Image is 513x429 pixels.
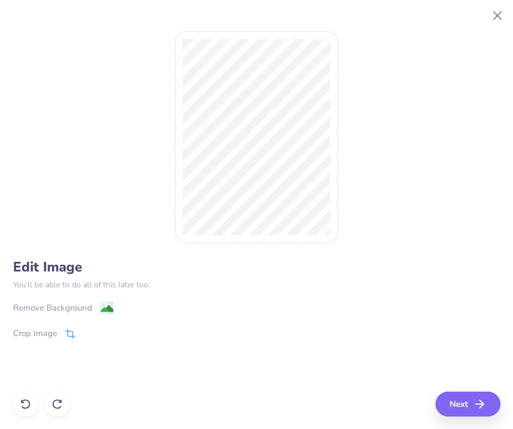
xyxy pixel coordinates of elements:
[487,5,508,27] button: Close
[435,392,501,417] button: Next
[13,327,57,340] div: Crop Image
[13,259,501,275] h4: Edit Image
[13,301,92,315] div: Remove Background
[13,279,501,291] p: You’ll be able to do all of this later too.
